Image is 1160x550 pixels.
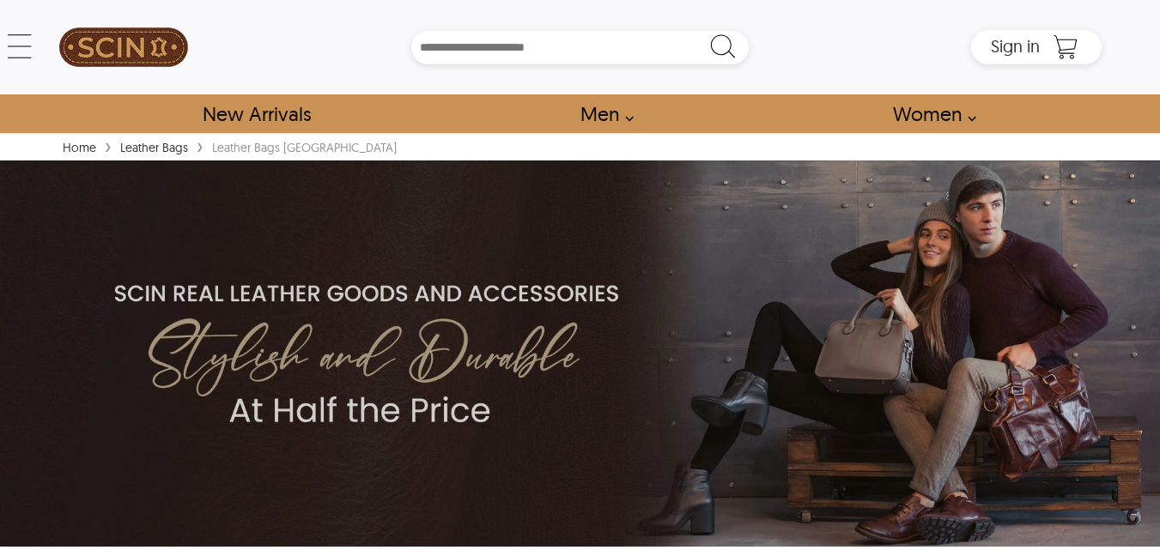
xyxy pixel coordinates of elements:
img: SCIN [59,9,188,86]
a: Sign in [991,41,1040,55]
a: Leather Bags [116,140,192,155]
span: Sign in [991,35,1040,57]
span: › [105,130,112,160]
a: shop men's leather jackets [561,94,643,133]
a: Shopping Cart [1048,34,1083,60]
a: Shop New Arrivals [183,94,330,133]
span: › [197,130,203,160]
a: Home [58,140,100,155]
a: Shop Women Leather Jackets [873,94,986,133]
div: Leather Bags [GEOGRAPHIC_DATA] [208,139,401,156]
a: SCIN [58,9,189,86]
